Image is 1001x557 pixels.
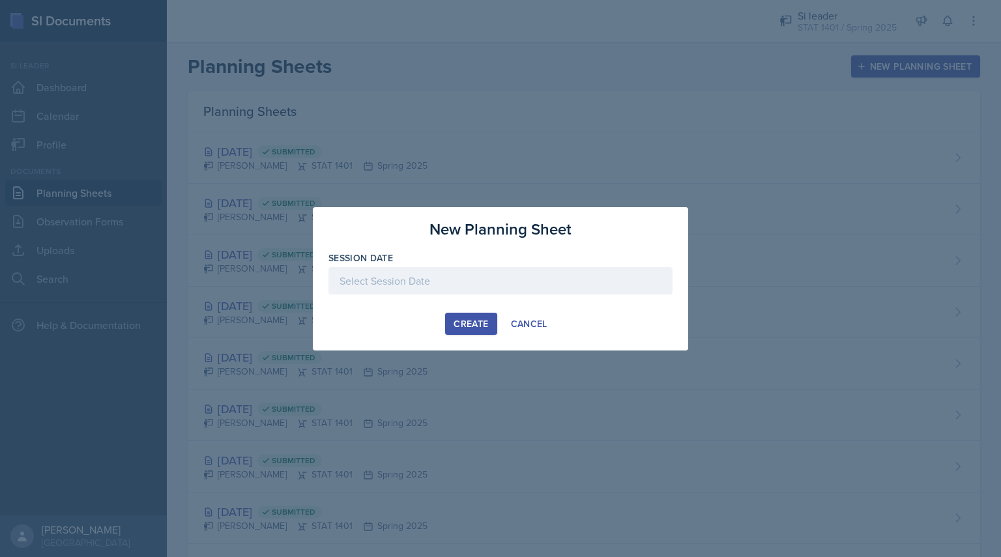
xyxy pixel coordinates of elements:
[429,218,572,241] h3: New Planning Sheet
[445,313,497,335] button: Create
[502,313,556,335] button: Cancel
[511,319,547,329] div: Cancel
[454,319,488,329] div: Create
[328,251,393,264] label: Session Date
